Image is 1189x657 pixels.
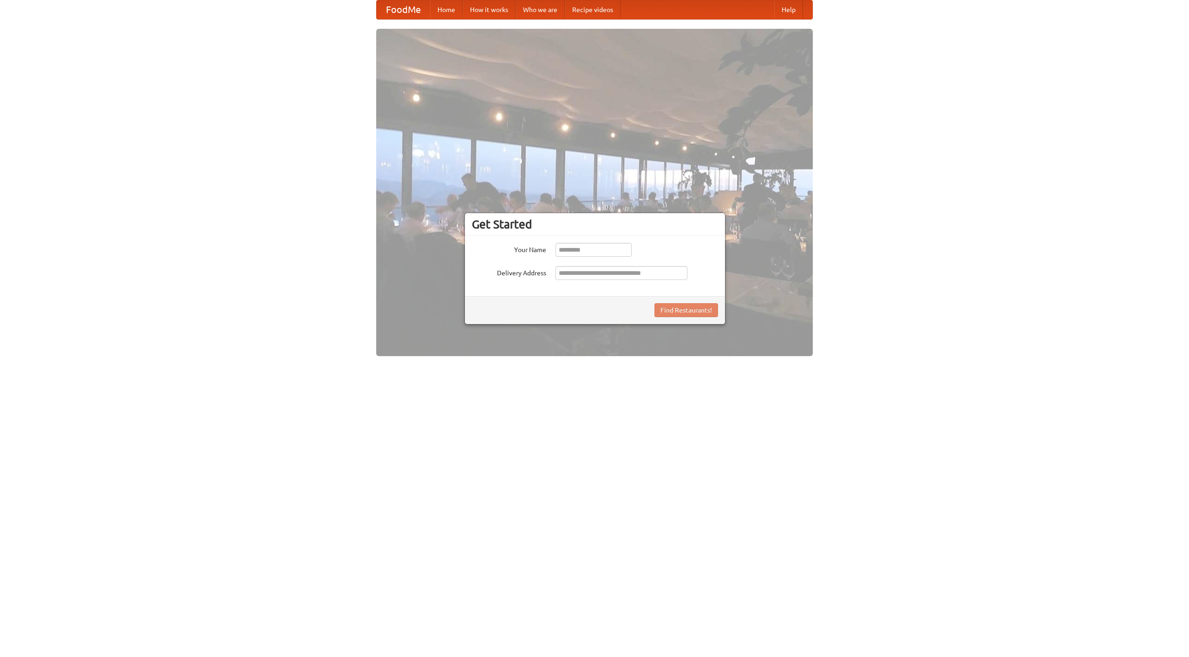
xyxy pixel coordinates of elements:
a: How it works [463,0,516,19]
a: Home [430,0,463,19]
label: Your Name [472,243,546,254]
a: FoodMe [377,0,430,19]
a: Recipe videos [565,0,621,19]
label: Delivery Address [472,266,546,278]
a: Who we are [516,0,565,19]
a: Help [774,0,803,19]
h3: Get Started [472,217,718,231]
button: Find Restaurants! [654,303,718,317]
